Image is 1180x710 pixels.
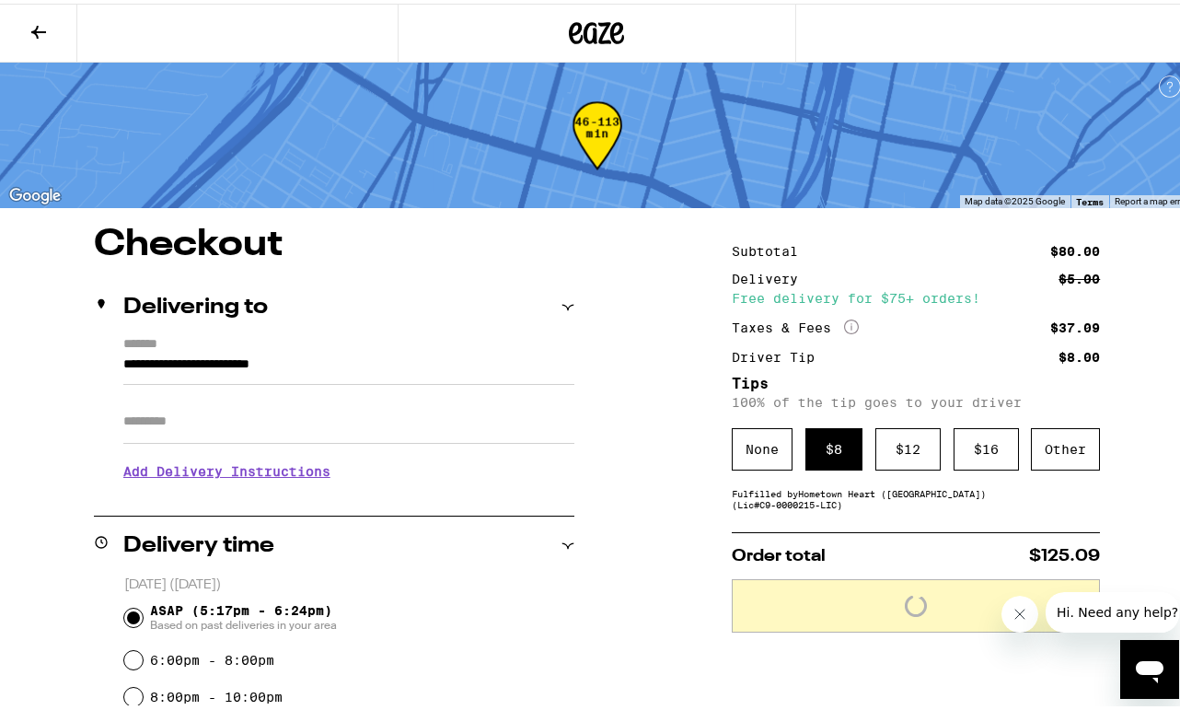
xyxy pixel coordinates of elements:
[123,293,268,315] h2: Delivering to
[732,316,859,332] div: Taxes & Fees
[1050,318,1100,331] div: $37.09
[732,269,811,282] div: Delivery
[732,347,827,360] div: Driver Tip
[732,373,1100,388] h5: Tips
[1120,636,1179,695] iframe: Button to launch messaging window
[732,288,1100,301] div: Free delivery for $75+ orders!
[1059,269,1100,282] div: $5.00
[123,531,274,553] h2: Delivery time
[732,425,792,467] div: None
[954,425,1019,467] div: $ 16
[1059,347,1100,360] div: $8.00
[875,425,941,467] div: $ 12
[1031,425,1100,467] div: Other
[732,391,1100,406] p: 100% of the tip goes to your driver
[150,599,337,629] span: ASAP (5:17pm - 6:24pm)
[732,241,811,254] div: Subtotal
[732,544,826,561] span: Order total
[123,489,574,504] p: We'll contact you at [PHONE_NUMBER] when we arrive
[150,614,337,629] span: Based on past deliveries in your area
[1029,544,1100,561] span: $125.09
[805,425,862,467] div: $ 8
[123,447,574,489] h3: Add Delivery Instructions
[150,686,283,701] label: 8:00pm - 10:00pm
[965,192,1065,203] span: Map data ©2025 Google
[124,573,574,590] p: [DATE] ([DATE])
[150,649,274,664] label: 6:00pm - 8:00pm
[5,180,65,204] a: Open this area in Google Maps (opens a new window)
[573,111,622,180] div: 46-113 min
[1050,241,1100,254] div: $80.00
[1001,592,1038,629] iframe: Close message
[5,180,65,204] img: Google
[1046,588,1179,629] iframe: Message from company
[94,223,574,260] h1: Checkout
[1076,192,1104,204] a: Terms
[732,484,1100,506] div: Fulfilled by Hometown Heart ([GEOGRAPHIC_DATA]) (Lic# C9-0000215-LIC )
